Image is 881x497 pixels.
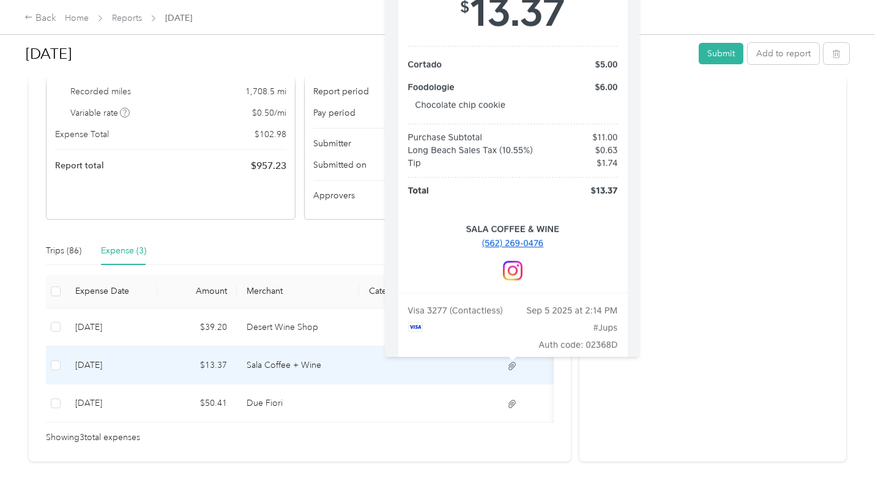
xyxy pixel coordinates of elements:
[313,85,369,98] span: Report period
[313,106,355,119] span: Pay period
[65,308,157,346] td: 9-10-2025
[237,384,359,422] td: Due Fiori
[46,244,81,258] div: Trips (86)
[65,13,89,23] a: Home
[65,346,157,384] td: 9-5-2025
[157,308,237,346] td: $39.20
[251,159,286,173] span: $ 957.23
[313,189,355,202] span: Approvers
[65,384,157,422] td: 9-5-2025
[112,13,142,23] a: Reports
[101,244,146,258] div: Expense (3)
[359,275,481,308] th: Category
[165,12,192,24] span: [DATE]
[157,346,237,384] td: $13.37
[157,384,237,422] td: $50.41
[24,11,56,26] div: Back
[65,275,157,308] th: Expense Date
[46,431,140,444] span: Showing 3 total expenses
[252,106,286,119] span: $ 0.50 / mi
[26,39,690,69] h1: Sep 2025
[237,346,359,384] td: Sala Coffee + Wine
[237,275,359,308] th: Merchant
[237,308,359,346] td: Desert Wine Shop
[157,275,237,308] th: Amount
[70,106,130,119] span: Variable rate
[55,128,109,141] span: Expense Total
[812,428,881,497] iframe: Everlance-gr Chat Button Frame
[313,137,351,150] span: Submitter
[70,85,131,98] span: Recorded miles
[748,43,819,64] button: Add to report
[313,159,366,171] span: Submitted on
[245,85,286,98] span: 1,708.5 mi
[699,43,743,64] button: Submit
[55,159,104,172] span: Report total
[255,128,286,141] span: $ 102.98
